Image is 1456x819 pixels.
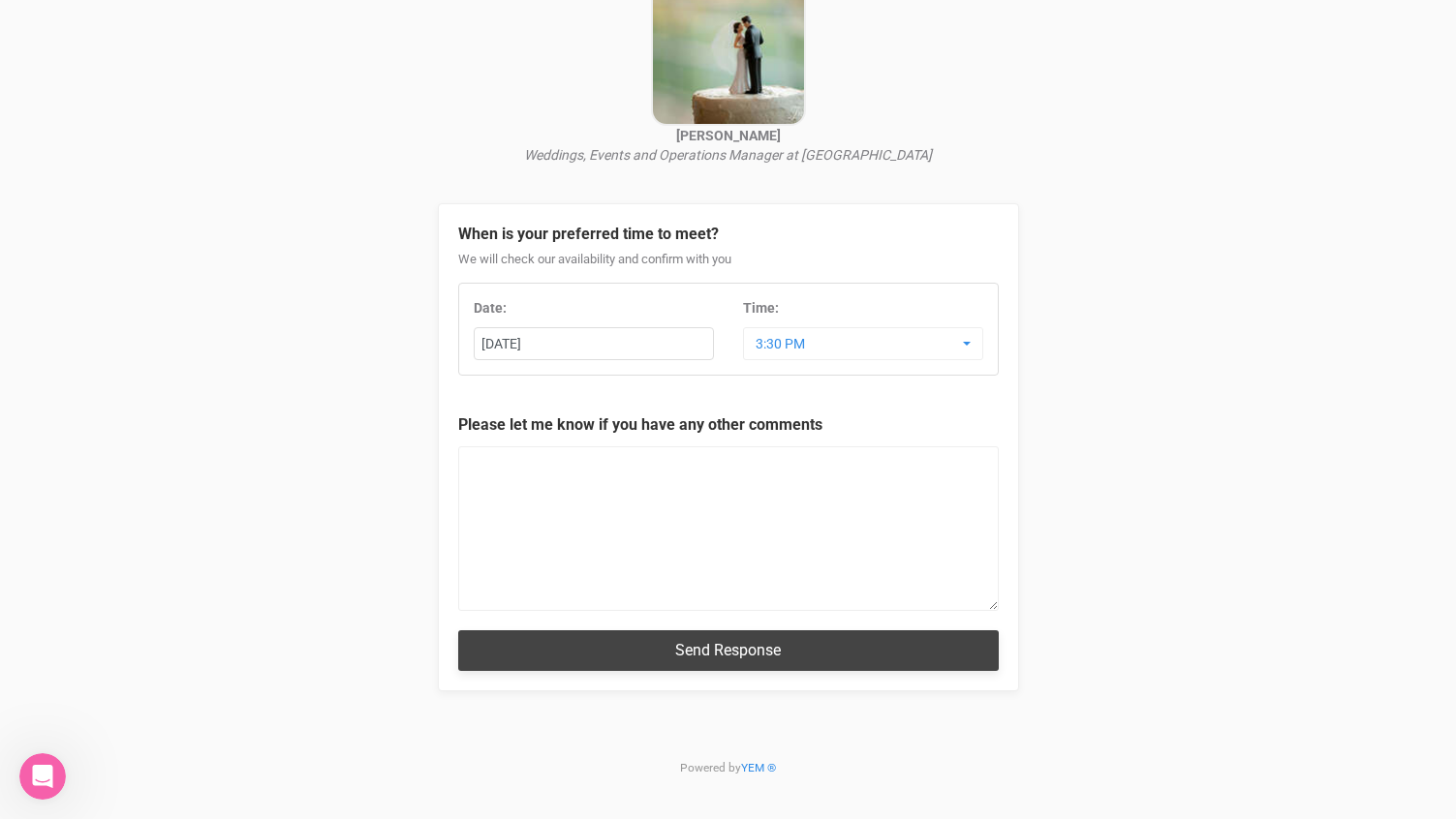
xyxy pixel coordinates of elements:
[743,300,779,316] strong: Time:
[741,761,776,774] a: YEM ®
[756,334,958,353] span: 3:30 PM
[474,300,507,316] strong: Date:
[676,128,781,143] strong: [PERSON_NAME]
[458,224,999,246] legend: When is your preferred time to meet?
[438,711,1019,809] p: Powered by
[524,147,932,163] i: Weddings, Events and Operations Manager at [GEOGRAPHIC_DATA]
[458,414,999,437] legend: Please let me know if you have any other comments
[458,251,999,284] div: We will check our availability and confirm with you
[743,327,983,360] button: 3:30 PM
[19,753,66,800] iframe: Intercom live chat
[458,630,999,670] button: Send Response
[475,328,713,360] div: [DATE]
